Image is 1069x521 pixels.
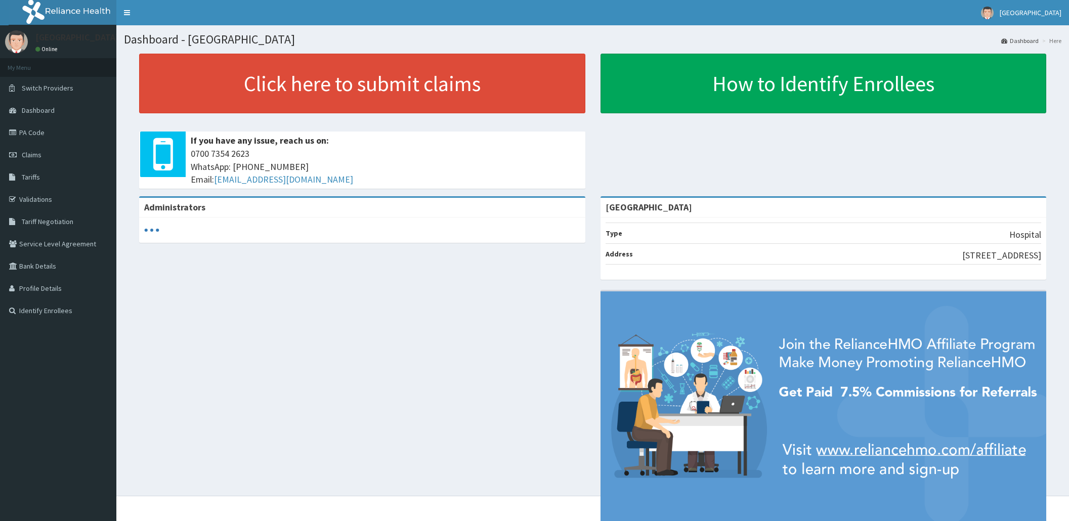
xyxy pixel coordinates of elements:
b: Administrators [144,201,205,213]
span: Tariffs [22,172,40,182]
span: [GEOGRAPHIC_DATA] [1000,8,1061,17]
li: Here [1040,36,1061,45]
span: Switch Providers [22,83,73,93]
a: Online [35,46,60,53]
img: User Image [981,7,994,19]
span: Dashboard [22,106,55,115]
a: How to Identify Enrollees [601,54,1047,113]
a: Dashboard [1001,36,1039,45]
span: Tariff Negotiation [22,217,73,226]
p: [STREET_ADDRESS] [962,249,1041,262]
span: Claims [22,150,41,159]
a: [EMAIL_ADDRESS][DOMAIN_NAME] [214,173,353,185]
img: User Image [5,30,28,53]
strong: [GEOGRAPHIC_DATA] [606,201,692,213]
b: If you have any issue, reach us on: [191,135,329,146]
a: Click here to submit claims [139,54,585,113]
span: 0700 7354 2623 WhatsApp: [PHONE_NUMBER] Email: [191,147,580,186]
h1: Dashboard - [GEOGRAPHIC_DATA] [124,33,1061,46]
p: Hospital [1009,228,1041,241]
b: Type [606,229,622,238]
b: Address [606,249,633,258]
p: [GEOGRAPHIC_DATA] [35,33,119,42]
svg: audio-loading [144,223,159,238]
